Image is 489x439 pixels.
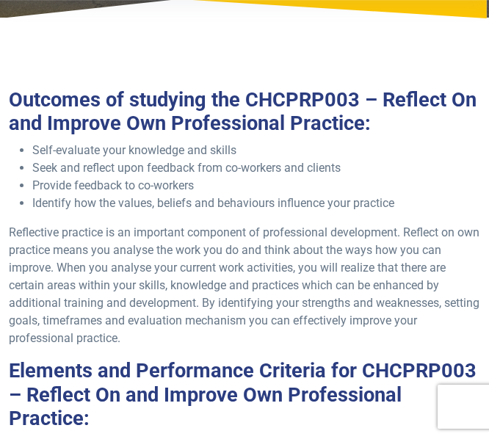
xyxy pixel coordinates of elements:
h2: Outcomes of studying the CHCPRP003 – Reflect On and Improve Own Professional Practice: [9,88,480,136]
p: Reflective practice is an important component of professional development. Reflect on own practic... [9,224,480,347]
li: Seek and reflect upon feedback from co-workers and clients [32,159,480,177]
li: Self-evaluate your knowledge and skills [32,142,480,159]
li: Provide feedback to co-workers [32,177,480,195]
h2: Elements and Performance Criteria for CHCPRP003 – Reflect On and Improve Own Professional Practice: [9,359,480,431]
li: Identify how the values, beliefs and behaviours influence your practice [32,195,480,212]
